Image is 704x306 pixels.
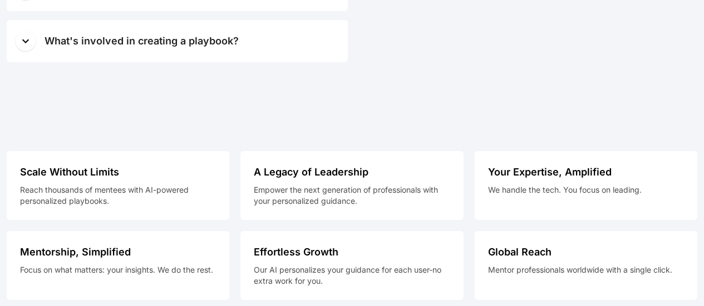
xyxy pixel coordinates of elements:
[488,164,684,184] div: Your Expertise, Amplified
[488,184,684,195] div: We handle the tech. You focus on leading.
[254,244,450,264] div: Effortless Growth
[7,20,348,62] button: What's involved in creating a playbook?
[488,244,684,264] div: Global Reach
[20,164,216,184] div: Scale Without Limits
[488,264,684,275] div: Mentor professionals worldwide with a single click.
[20,264,216,275] div: Focus on what matters: your insights. We do the rest.
[254,184,450,207] div: Empower the next generation of professionals with your personalized guidance.
[20,184,216,207] div: Reach thousands of mentees with AI-powered personalized playbooks.
[20,244,216,264] div: Mentorship, Simplified
[45,33,239,49] div: What's involved in creating a playbook?
[254,264,450,287] div: Our AI personalizes your guidance for each user-no extra work for you.
[254,164,450,184] div: A Legacy of Leadership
